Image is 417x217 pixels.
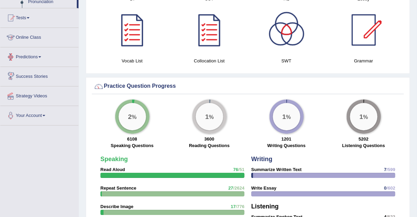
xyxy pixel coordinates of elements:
h4: Collocation List [174,57,245,64]
label: Speaking Questions [111,142,154,149]
strong: 6108 [127,136,137,142]
strong: 1201 [282,136,291,142]
strong: Speaking [100,156,128,162]
strong: Write Essay [251,185,276,191]
span: 76 [233,167,238,172]
span: /599 [387,167,395,172]
div: % [196,103,223,130]
h4: Grammar [329,57,399,64]
div: % [119,103,146,130]
big: 2 [128,113,132,120]
a: Online Class [0,28,79,45]
span: /2624 [233,185,245,191]
label: Listening Questions [342,142,385,149]
span: 27 [228,185,233,191]
label: Writing Questions [267,142,306,149]
span: 17 [231,204,236,209]
h4: Vocab List [97,57,167,64]
a: Tests [0,8,79,25]
strong: Repeat Sentence [100,185,136,191]
big: 1 [282,113,286,120]
strong: Summarize Written Text [251,167,302,172]
h4: SWT [251,57,322,64]
big: 1 [205,113,209,120]
big: 1 [359,113,363,120]
a: Your Account [0,106,79,123]
span: 0 [384,185,386,191]
strong: 3600 [204,136,214,142]
strong: Writing [251,156,273,162]
strong: Listening [251,203,279,210]
a: Success Stories [0,67,79,84]
span: 7 [384,167,386,172]
strong: Read Aloud [100,167,125,172]
div: Practice Question Progress [94,81,402,92]
div: % [350,103,378,130]
strong: 5202 [359,136,369,142]
strong: Describe Image [100,204,133,209]
span: /602 [387,185,395,191]
div: % [273,103,300,130]
span: /776 [236,204,245,209]
span: /51 [238,167,245,172]
label: Reading Questions [189,142,229,149]
a: Predictions [0,47,79,64]
a: Strategy Videos [0,86,79,104]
